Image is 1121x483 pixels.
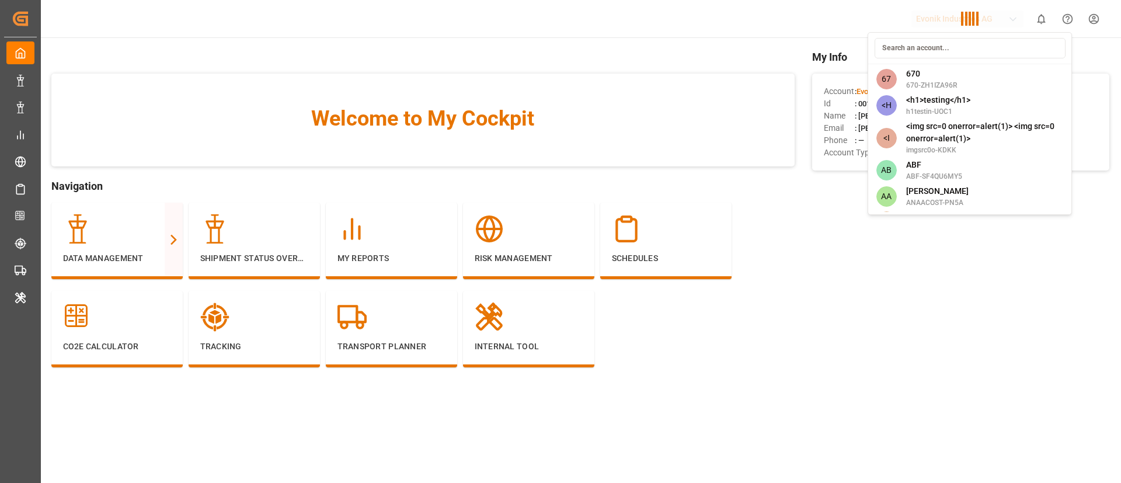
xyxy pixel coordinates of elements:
span: Email [824,122,855,134]
input: Search an account... [875,38,1066,58]
span: : — [855,136,864,145]
p: My Reports [337,252,445,265]
p: Tracking [200,340,308,353]
span: My Info [812,49,1109,65]
p: Transport Planner [337,340,445,353]
span: Id [824,98,855,110]
span: Evonik Industries AG [857,87,926,96]
span: Account [824,85,855,98]
span: Welcome to My Cockpit [75,103,771,134]
span: Phone [824,134,855,147]
p: Risk Management [475,252,583,265]
p: Internal Tool [475,340,583,353]
span: : [PERSON_NAME] [855,112,916,120]
span: : [PERSON_NAME][EMAIL_ADDRESS][DOMAIN_NAME] [855,124,1038,133]
button: Help Center [1054,6,1081,32]
button: show 0 new notifications [1028,6,1054,32]
span: Account Type [824,147,873,159]
p: Data Management [63,252,171,265]
span: : [855,87,926,96]
p: Schedules [612,252,720,265]
span: Name [824,110,855,122]
p: CO2e Calculator [63,340,171,353]
p: Shipment Status Overview [200,252,308,265]
span: Navigation [51,178,795,194]
span: : 0011t000013eqN2AAI [855,99,932,108]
